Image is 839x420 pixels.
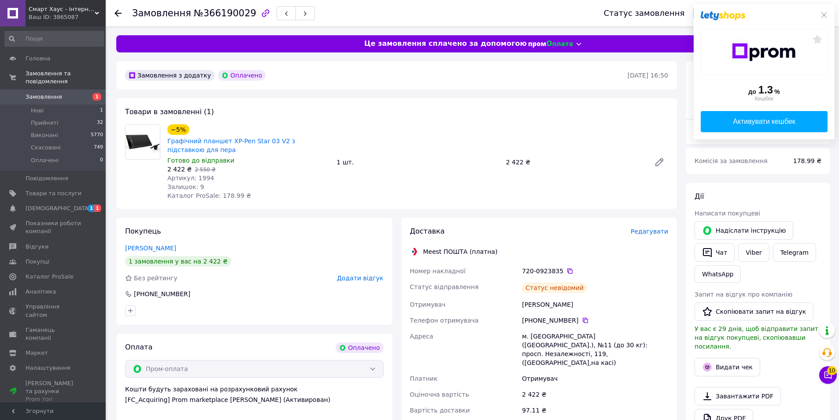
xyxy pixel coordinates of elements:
button: Надіслати інструкцію [695,221,793,240]
span: Додати відгук [337,275,383,282]
div: Замовлення з додатку [125,70,214,81]
div: 2 422 ₴ [520,387,670,402]
span: Залишок: 9 [167,183,204,190]
div: −5% [167,124,189,135]
div: Ваш ID: 3865087 [29,13,106,21]
button: Чат з покупцем10 [819,366,837,384]
input: Пошук [4,31,104,47]
span: Покупець [125,227,161,235]
div: [FC_Acquiring] Prom marketplace [PERSON_NAME] (Активирован) [125,395,384,404]
span: Без рейтингу [134,275,177,282]
div: Оплачено [218,70,266,81]
span: Артикул: 1994 [167,175,214,182]
span: Відгуки [26,243,48,251]
a: [PERSON_NAME] [125,245,176,252]
span: 2 550 ₴ [195,167,215,173]
div: 720-0923835 [522,267,668,275]
div: 1 замовлення у вас на 2 422 ₴ [125,256,231,267]
div: Кошти будуть зараховані на розрахунковий рахунок [125,385,384,404]
span: Номер накладної [410,268,466,275]
span: Каталог ProSale [26,273,73,281]
div: Отримувач [520,371,670,387]
span: Редагувати [631,228,668,235]
span: [PERSON_NAME] та рахунки [26,379,81,404]
span: Отримувач [410,301,446,308]
span: №366190029 [194,8,256,19]
span: 1 [92,93,101,100]
span: 5770 [91,131,103,139]
span: Налаштування [26,364,70,372]
span: Маркет [26,349,48,357]
span: Гаманець компанії [26,326,81,342]
div: Prom топ [26,395,81,403]
div: [PHONE_NUMBER] [133,290,191,298]
span: Оплачені [31,156,59,164]
span: [DEMOGRAPHIC_DATA] [26,204,91,212]
a: Telegram [773,243,816,262]
span: Адреса [410,333,433,340]
span: Виконані [31,131,58,139]
div: [PHONE_NUMBER] [522,316,668,325]
div: Оплачено [336,342,383,353]
span: Товари та послуги [26,190,81,197]
span: Прийняті [31,119,58,127]
div: Повернутися назад [115,9,122,18]
span: Нові [31,107,44,115]
div: Статус замовлення [604,9,685,18]
span: Повідомлення [26,175,68,182]
span: Каталог ProSale: 178.99 ₴ [167,192,251,199]
span: Дії [695,192,704,201]
span: Показники роботи компанії [26,219,81,235]
a: Завантажити PDF [695,387,781,405]
span: Покупці [26,258,49,266]
span: Головна [26,55,50,63]
a: Графічний планшет XP-Pen Star 03 V2 з підставкою для пера [167,138,295,153]
div: 97.11 ₴ [520,402,670,418]
button: Видати чек [695,358,760,376]
span: Управління сайтом [26,303,81,319]
span: Готово до відправки [167,157,234,164]
span: Це замовлення сплачено за допомогою [364,39,527,49]
span: Товари в замовленні (1) [125,108,214,116]
span: Замовлення [26,93,62,101]
span: 10 [827,366,837,375]
time: [DATE] 16:50 [628,72,668,79]
span: Запит на відгук про компанію [695,291,792,298]
span: Замовлення [132,8,191,19]
span: Телефон отримувача [410,317,479,324]
span: Оплата [125,343,152,351]
div: м. [GEOGRAPHIC_DATA] ([GEOGRAPHIC_DATA].), №11 (до 30 кг): просп. Незалежності, 119, ([GEOGRAPHIC... [520,328,670,371]
a: Редагувати [651,153,668,171]
div: [PERSON_NAME] [520,297,670,312]
a: WhatsApp [695,265,741,283]
span: Скасовані [31,144,61,152]
span: Аналітика [26,288,56,296]
span: 178.99 ₴ [793,157,821,164]
span: Статус відправлення [410,283,479,290]
span: 2 422 ₴ [167,166,192,173]
span: 749 [94,144,103,152]
span: 1 [88,204,95,212]
div: Meest ПОШТА (платна) [421,247,500,256]
a: Viber [738,243,769,262]
div: Статус невідомий [522,282,587,293]
span: Вартість доставки [410,407,470,414]
span: Замовлення та повідомлення [26,70,106,85]
span: Доставка [410,227,445,235]
div: 2 422 ₴ [503,156,647,168]
img: Графічний планшет XP-Pen Star 03 V2 з підставкою для пера [126,125,160,159]
span: 0 [100,156,103,164]
span: Оціночна вартість [410,391,469,398]
span: Написати покупцеві [695,210,760,217]
button: Чат [695,243,735,262]
span: Смарт Хаус - інтернет магазин електроніки [29,5,95,13]
span: 32 [97,119,103,127]
span: 1 [100,107,103,115]
span: У вас є 29 днів, щоб відправити запит на відгук покупцеві, скопіювавши посилання. [695,325,818,350]
span: Комісія за замовлення [695,157,768,164]
span: Платник [410,375,438,382]
button: Скопіювати запит на відгук [695,302,813,321]
div: 1 шт. [333,156,502,168]
span: 1 [94,204,101,212]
